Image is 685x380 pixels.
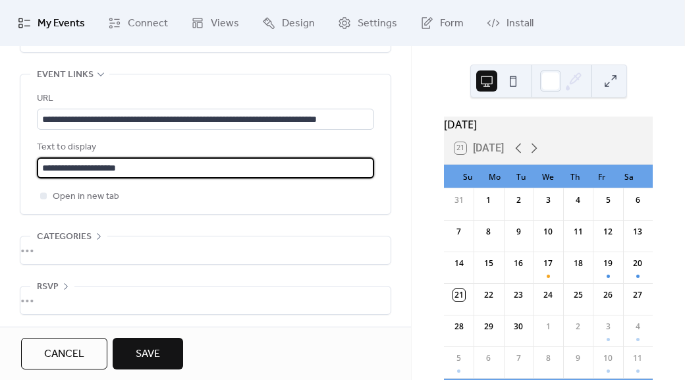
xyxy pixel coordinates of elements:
div: [DATE] [444,117,653,132]
div: 15 [483,258,495,269]
div: 3 [542,194,554,206]
div: 7 [453,226,465,238]
div: 19 [602,258,614,269]
span: Open in new tab [53,189,119,205]
div: 6 [483,352,495,364]
div: Sa [615,165,642,188]
div: Th [562,165,589,188]
div: 31 [453,194,465,206]
div: 21 [453,289,465,301]
div: 5 [453,352,465,364]
div: 27 [632,289,644,301]
div: 2 [572,321,584,333]
span: Connect [128,16,168,32]
div: 5 [602,194,614,206]
div: 4 [632,321,644,333]
div: 8 [542,352,554,364]
span: Event links [37,67,94,83]
div: 22 [483,289,495,301]
div: Fr [589,165,616,188]
a: Views [181,5,249,41]
div: 4 [572,194,584,206]
a: Settings [328,5,407,41]
div: 28 [453,321,465,333]
div: 25 [572,289,584,301]
div: 20 [632,258,644,269]
span: Save [136,346,160,362]
div: 26 [602,289,614,301]
div: 8 [483,226,495,238]
div: 17 [542,258,554,269]
div: Tu [508,165,535,188]
a: Connect [98,5,178,41]
div: 9 [512,226,524,238]
span: Install [507,16,534,32]
div: ••• [20,236,391,264]
a: Install [477,5,543,41]
div: 18 [572,258,584,269]
a: Form [410,5,474,41]
span: Form [440,16,464,32]
a: Design [252,5,325,41]
a: My Events [8,5,95,41]
div: 29 [483,321,495,333]
div: 3 [602,321,614,333]
div: 23 [512,289,524,301]
span: Settings [358,16,397,32]
span: Cancel [44,346,84,362]
div: 1 [542,321,554,333]
button: Cancel [21,338,107,369]
div: 24 [542,289,554,301]
span: Design [282,16,315,32]
div: Su [454,165,481,188]
div: URL [37,91,371,107]
div: 12 [602,226,614,238]
div: Mo [481,165,508,188]
div: 30 [512,321,524,333]
div: 1 [483,194,495,206]
div: Text to display [37,140,371,155]
div: 2 [512,194,524,206]
span: Categories [37,229,92,245]
span: Views [211,16,239,32]
div: 16 [512,258,524,269]
div: 11 [632,352,644,364]
div: 13 [632,226,644,238]
span: RSVP [37,279,59,295]
div: 6 [632,194,644,206]
span: My Events [38,16,85,32]
div: 10 [602,352,614,364]
div: 11 [572,226,584,238]
div: 9 [572,352,584,364]
div: 10 [542,226,554,238]
div: 7 [512,352,524,364]
button: Save [113,338,183,369]
div: 14 [453,258,465,269]
div: We [535,165,562,188]
div: ••• [20,286,391,314]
